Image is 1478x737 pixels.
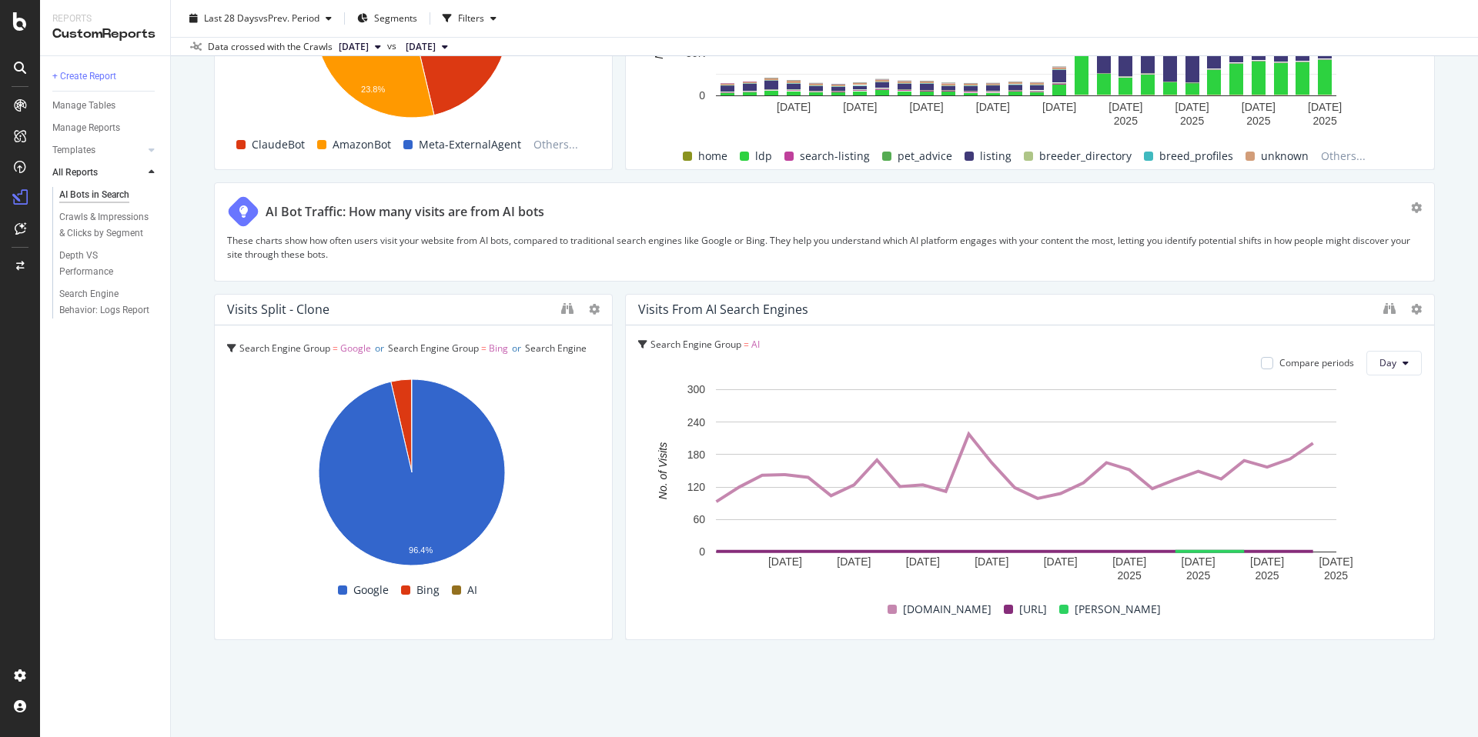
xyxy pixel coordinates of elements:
a: + Create Report [52,68,159,85]
span: Day [1379,356,1396,369]
span: 2025 Jul. 20th [406,40,436,54]
span: [PERSON_NAME] [1075,600,1161,619]
a: All Reports [52,165,144,181]
svg: A chart. [227,371,596,579]
text: 180 [687,449,706,461]
text: [DATE] [976,100,1010,112]
div: Compare periods [1279,356,1354,369]
span: Search Engine Group [650,338,741,351]
div: Visits Split - Clone [227,302,329,317]
text: [DATE] [1175,100,1209,112]
div: AI Bot Traffic: How many visits are from AI botsThese charts show how often users visit your webs... [214,182,1435,281]
button: Day [1366,351,1422,375]
text: [DATE] [1250,555,1284,568]
text: 50K [686,46,706,58]
svg: A chart. [638,382,1414,585]
div: CustomReports [52,25,158,43]
a: Manage Reports [52,120,159,136]
span: Segments [374,12,417,25]
text: [DATE] [1044,555,1078,568]
span: or [512,342,521,355]
text: [DATE] [843,100,877,112]
span: Last 28 Days [204,12,259,25]
span: Google [340,342,371,355]
div: Visits Split - CloneSearch Engine Group = GoogleorSearch Engine Group = BingorSearch Engine Group... [214,294,613,640]
div: Search Engine Behavior: Logs Report [59,286,150,318]
span: AI [751,338,760,351]
text: 300 [687,383,706,395]
span: Bing [416,581,440,599]
span: Search Engine Group [388,342,479,355]
div: Filters [458,12,484,25]
div: Crawls & Impressions & Clicks by Segment [59,209,152,242]
button: [DATE] [333,38,387,56]
span: AmazonBot [333,135,391,154]
a: Depth VS Performance [59,248,159,280]
div: AI Bots in Search [59,187,129,203]
text: 2025 [1114,114,1138,126]
text: [DATE] [906,555,940,568]
span: Meta-ExternalAgent [419,135,521,154]
text: 2025 [1255,569,1279,582]
div: gear [1411,202,1422,213]
text: 2025 [1324,569,1348,582]
div: Manage Tables [52,98,115,114]
text: [DATE] [1112,555,1146,568]
text: No. of Visits [657,442,669,499]
div: All Reports [52,165,98,181]
a: AI Bots in Search [59,187,159,203]
div: binoculars [1383,302,1396,315]
div: Templates [52,142,95,158]
text: 0 [699,545,705,558]
div: binoculars [561,302,573,315]
div: Visits from AI Search EnginesSearch Engine Group = AICompare periodsDayA chart.[DOMAIN_NAME][URL]... [625,294,1435,640]
text: 2025 [1246,114,1270,126]
span: 2025 Aug. 17th [339,40,369,54]
text: 0 [699,89,705,102]
text: [DATE] [777,100,811,112]
text: [DATE] [975,555,1008,568]
text: [DATE] [1042,100,1076,112]
text: [DATE] [1319,555,1353,568]
span: AI [467,581,477,599]
div: + Create Report [52,68,116,85]
div: Reports [52,12,158,25]
span: [URL] [1019,600,1047,619]
span: [DOMAIN_NAME] [903,600,991,619]
text: 96.4% [409,545,433,555]
span: home [698,147,727,165]
span: breed_profiles [1159,147,1233,165]
span: AI [264,363,273,376]
text: [DATE] [768,555,802,568]
div: Depth VS Performance [59,248,145,280]
text: [DATE] [837,555,871,568]
span: Bing [489,342,508,355]
text: [DATE] [1308,100,1342,112]
button: Segments [351,6,423,31]
span: unknown [1261,147,1309,165]
button: Filters [436,6,503,31]
span: vs Prev. Period [259,12,319,25]
span: Others... [1315,147,1372,165]
span: or [375,342,384,355]
span: ldp [755,147,772,165]
text: [DATE] [1108,100,1142,112]
a: Manage Tables [52,98,159,114]
text: 2025 [1180,114,1204,126]
text: [DATE] [1182,555,1216,568]
button: [DATE] [400,38,454,56]
text: [DATE] [910,100,944,112]
text: 2025 [1186,569,1210,582]
span: = [744,338,749,351]
span: Search Engine Group [239,342,330,355]
text: [DATE] [1242,100,1276,112]
text: 2025 [1118,569,1142,582]
a: Crawls & Impressions & Clicks by Segment [59,209,159,242]
span: = [256,363,262,376]
span: search-listing [800,147,870,165]
text: 120 [687,481,706,493]
span: listing [980,147,1012,165]
span: ClaudeBot [252,135,305,154]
